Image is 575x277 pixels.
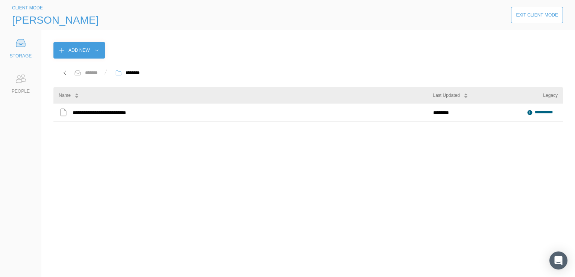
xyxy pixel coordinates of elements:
[433,92,460,99] div: Last Updated
[12,14,99,26] span: [PERSON_NAME]
[511,7,563,23] button: Exit Client Mode
[68,47,90,54] div: Add New
[53,42,105,59] button: Add New
[516,11,558,19] div: Exit Client Mode
[12,5,43,11] span: CLIENT MODE
[10,52,32,60] div: STORAGE
[549,251,567,269] div: Open Intercom Messenger
[59,92,71,99] div: Name
[543,92,558,99] div: Legacy
[12,87,30,95] div: PEOPLE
